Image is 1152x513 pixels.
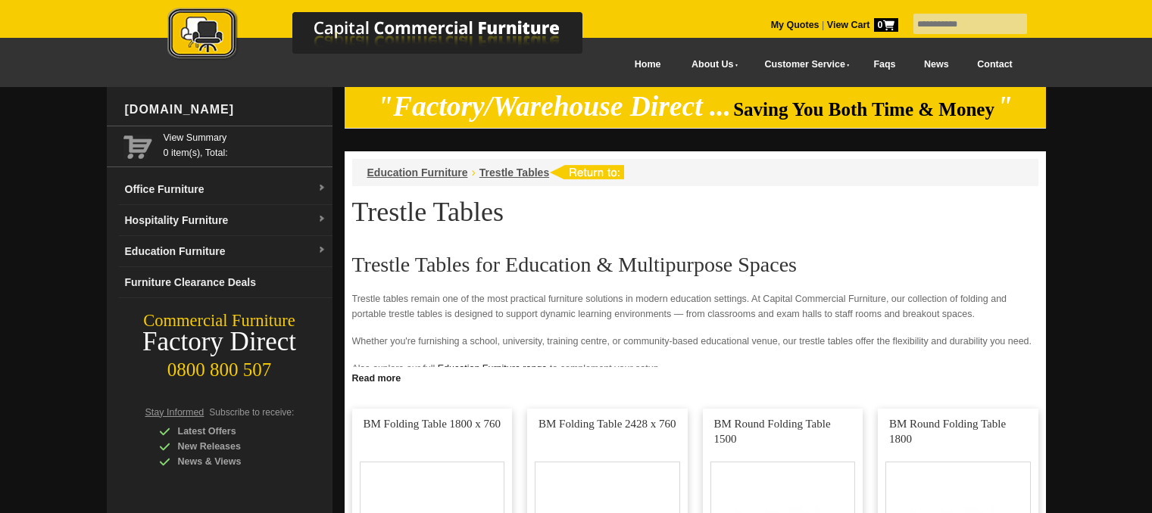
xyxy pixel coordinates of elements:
[145,407,204,418] span: Stay Informed
[164,130,326,145] a: View Summary
[159,424,303,439] div: Latest Offers
[159,439,303,454] div: New Releases
[963,48,1026,82] a: Contact
[107,331,332,353] div: Factory Direct
[352,363,436,374] big: Also explore our full
[209,407,294,418] span: Subscribe to receive:
[377,91,731,122] em: "Factory/Warehouse Direct ...
[910,48,963,82] a: News
[119,174,332,205] a: Office Furnituredropdown
[733,99,994,120] span: Saving You Both Time & Money
[748,48,859,82] a: Customer Service
[345,367,1046,386] a: Click to read more
[119,205,332,236] a: Hospitality Furnituredropdown
[159,454,303,469] div: News & Views
[126,8,656,67] a: Capital Commercial Furniture Logo
[107,310,332,331] div: Commercial Furniture
[550,363,661,374] big: to complement your setup.
[317,246,326,255] img: dropdown
[352,336,1032,347] big: Whether you're furnishing a school, university, training centre, or community-based educational v...
[874,18,898,32] span: 0
[119,87,332,132] div: [DOMAIN_NAME]
[119,236,332,267] a: Education Furnituredropdown
[997,91,1013,122] em: "
[352,253,798,276] big: Trestle Tables for Education & Multipurpose Spaces
[352,294,1007,319] big: Trestle tables remain one of the most practical furniture solutions in modern education settings....
[164,130,326,158] span: 0 item(s), Total:
[367,166,468,179] a: Education Furniture
[860,48,910,82] a: Faqs
[317,215,326,224] img: dropdown
[771,20,820,30] a: My Quotes
[479,166,549,179] a: Trestle Tables
[119,267,332,298] a: Furniture Clearance Deals
[827,20,898,30] strong: View Cart
[352,197,1038,226] h1: Trestle Tables
[549,165,624,179] img: return to
[126,8,656,63] img: Capital Commercial Furniture Logo
[107,352,332,381] div: 0800 800 507
[472,165,476,180] li: ›
[675,48,748,82] a: About Us
[438,363,548,374] a: Education Furniture range
[824,20,898,30] a: View Cart0
[317,184,326,193] img: dropdown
